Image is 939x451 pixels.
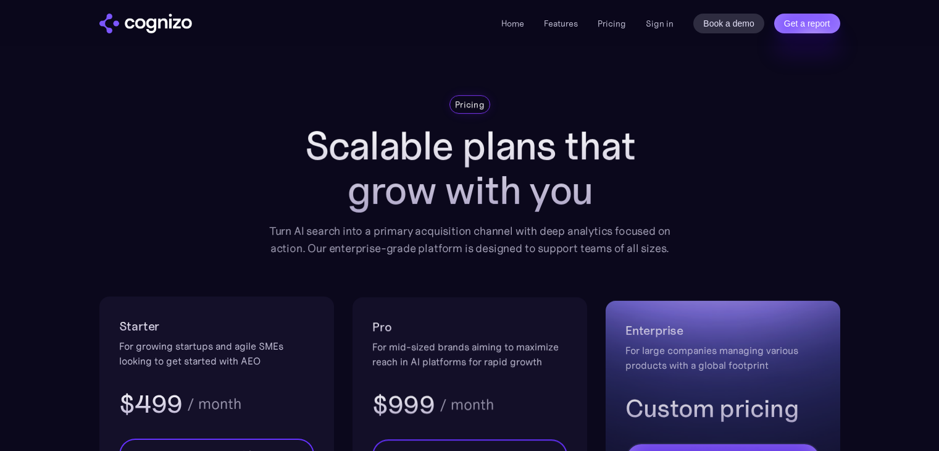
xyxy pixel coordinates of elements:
[544,18,578,29] a: Features
[99,14,192,33] img: cognizo logo
[119,339,314,368] div: For growing startups and agile SMEs looking to get started with AEO
[119,316,314,336] h2: Starter
[693,14,764,33] a: Book a demo
[372,317,567,337] h2: Pro
[646,16,674,31] a: Sign in
[99,14,192,33] a: home
[501,18,524,29] a: Home
[439,397,493,412] div: / month
[625,343,820,373] div: For large companies managing various products with a global footprint
[774,14,840,33] a: Get a report
[119,388,183,420] h3: $499
[625,392,820,424] h3: Custom pricing
[372,389,435,421] h3: $999
[187,397,241,411] div: / month
[260,222,680,257] div: Turn AI search into a primary acquisition channel with deep analytics focused on action. Our ente...
[455,98,485,111] div: Pricing
[260,124,680,213] h1: Scalable plans that grow with you
[625,321,820,340] h2: Enterprise
[598,18,626,29] a: Pricing
[372,339,567,369] div: For mid-sized brands aiming to maximize reach in AI platforms for rapid growth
